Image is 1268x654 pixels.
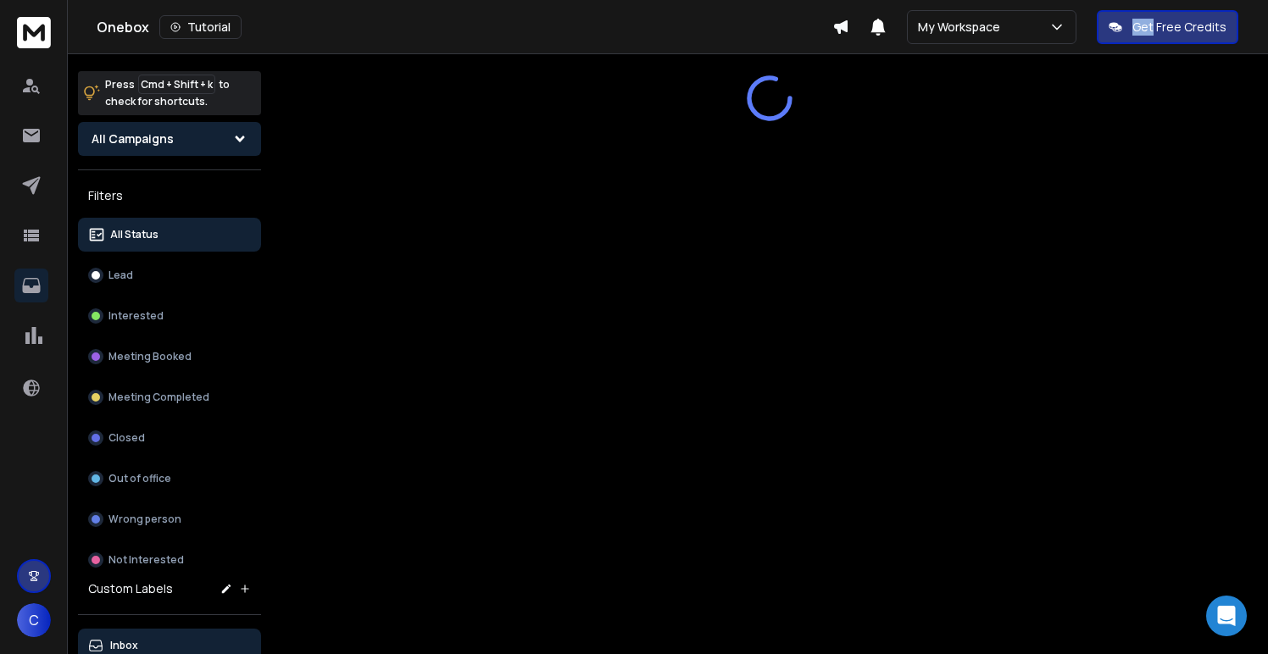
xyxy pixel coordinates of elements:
[1097,10,1238,44] button: Get Free Credits
[918,19,1007,36] p: My Workspace
[138,75,215,94] span: Cmd + Shift + k
[108,391,209,404] p: Meeting Completed
[78,502,261,536] button: Wrong person
[88,580,173,597] h3: Custom Labels
[78,258,261,292] button: Lead
[78,122,261,156] button: All Campaigns
[108,309,164,323] p: Interested
[105,76,230,110] p: Press to check for shortcuts.
[110,228,158,241] p: All Status
[159,15,242,39] button: Tutorial
[108,269,133,282] p: Lead
[78,543,261,577] button: Not Interested
[1206,596,1247,636] div: Open Intercom Messenger
[110,639,138,652] p: Inbox
[78,218,261,252] button: All Status
[78,299,261,333] button: Interested
[97,15,832,39] div: Onebox
[17,603,51,637] button: C
[108,513,181,526] p: Wrong person
[108,350,192,363] p: Meeting Booked
[108,553,184,567] p: Not Interested
[108,472,171,485] p: Out of office
[78,380,261,414] button: Meeting Completed
[78,421,261,455] button: Closed
[108,431,145,445] p: Closed
[92,130,174,147] h1: All Campaigns
[78,340,261,374] button: Meeting Booked
[78,184,261,208] h3: Filters
[78,462,261,496] button: Out of office
[1132,19,1226,36] p: Get Free Credits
